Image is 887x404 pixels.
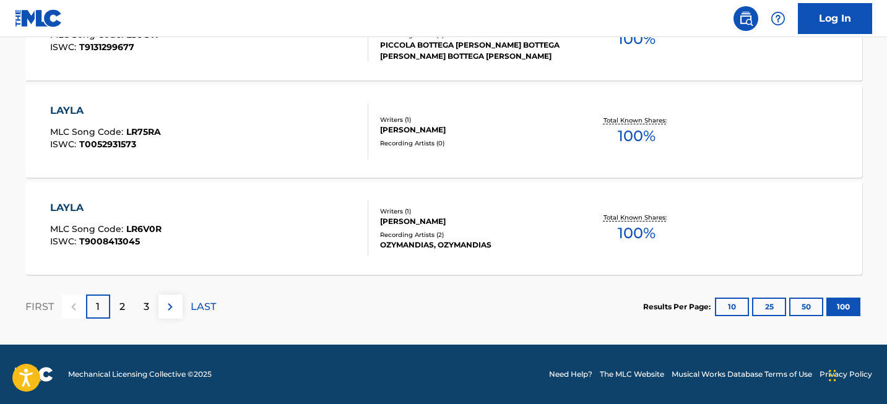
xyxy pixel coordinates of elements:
[50,236,79,247] span: ISWC :
[380,139,567,148] div: Recording Artists ( 0 )
[25,85,862,178] a: LAYLAMLC Song Code:LR75RAISWC:T0052931573Writers (1)[PERSON_NAME]Recording Artists (0)Total Known...
[380,40,567,62] div: PICCOLA BOTTEGA [PERSON_NAME] BOTTEGA [PERSON_NAME] BOTTEGA [PERSON_NAME]
[380,124,567,135] div: [PERSON_NAME]
[50,139,79,150] span: ISWC :
[829,357,836,394] div: Glisser
[380,239,567,251] div: OZYMANDIAS, OZYMANDIAS
[380,207,567,216] div: Writers ( 1 )
[25,182,862,275] a: LAYLAMLC Song Code:LR6V0RISWC:T9008413045Writers (1)[PERSON_NAME]Recording Artists (2)OZYMANDIAS,...
[144,299,149,314] p: 3
[380,230,567,239] div: Recording Artists ( 2 )
[820,369,872,380] a: Privacy Policy
[825,345,887,404] div: Widget de chat
[672,369,812,380] a: Musical Works Database Terms of Use
[25,299,54,314] p: FIRST
[618,222,656,244] span: 100 %
[50,103,161,118] div: LAYLA
[380,115,567,124] div: Writers ( 1 )
[15,9,63,27] img: MLC Logo
[604,213,670,222] p: Total Known Shares:
[163,299,178,314] img: right
[68,369,212,380] span: Mechanical Licensing Collective © 2025
[826,298,860,316] button: 100
[715,298,749,316] button: 10
[50,41,79,53] span: ISWC :
[50,223,126,234] span: MLC Song Code :
[618,125,656,147] span: 100 %
[126,223,162,234] span: LR6V0R
[600,369,664,380] a: The MLC Website
[50,200,162,215] div: LAYLA
[380,216,567,227] div: [PERSON_NAME]
[604,116,670,125] p: Total Known Shares:
[191,299,216,314] p: LAST
[766,6,790,31] div: Help
[771,11,785,26] img: help
[96,299,100,314] p: 1
[752,298,786,316] button: 25
[79,139,136,150] span: T0052931573
[618,28,656,50] span: 100 %
[789,298,823,316] button: 50
[79,236,140,247] span: T9008413045
[15,367,53,382] img: logo
[643,301,714,312] p: Results Per Page:
[79,41,134,53] span: T9131299677
[798,3,872,34] a: Log In
[50,126,126,137] span: MLC Song Code :
[738,11,753,26] img: search
[825,345,887,404] iframe: Chat Widget
[549,369,592,380] a: Need Help?
[733,6,758,31] a: Public Search
[119,299,125,314] p: 2
[126,126,161,137] span: LR75RA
